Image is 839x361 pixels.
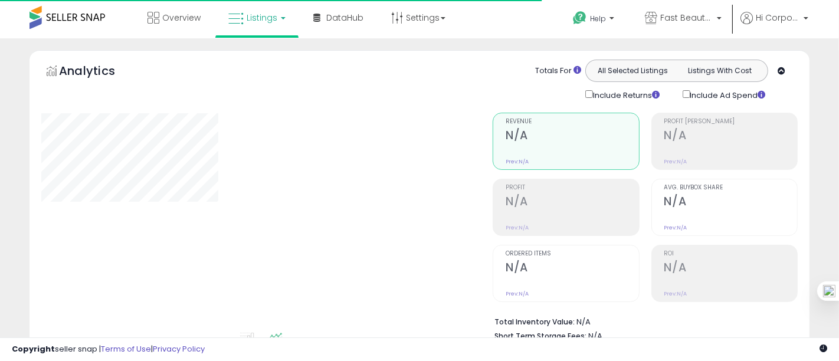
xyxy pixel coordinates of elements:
[664,129,797,145] h2: N/A
[664,119,797,125] span: Profit [PERSON_NAME]
[590,14,606,24] span: Help
[494,331,586,341] b: Short Term Storage Fees:
[563,2,626,38] a: Help
[756,12,800,24] span: Hi Corporate
[740,12,808,38] a: Hi Corporate
[494,317,575,327] b: Total Inventory Value:
[59,63,138,82] h5: Analytics
[12,343,55,355] strong: Copyright
[153,343,205,355] a: Privacy Policy
[506,261,638,277] h2: N/A
[676,63,764,78] button: Listings With Cost
[823,285,835,297] img: one_i.png
[506,224,529,231] small: Prev: N/A
[588,330,602,342] span: N/A
[506,251,638,257] span: Ordered Items
[506,119,638,125] span: Revenue
[535,65,581,77] div: Totals For
[576,88,674,101] div: Include Returns
[660,12,713,24] span: Fast Beauty ([GEOGRAPHIC_DATA])
[664,185,797,191] span: Avg. Buybox Share
[506,158,529,165] small: Prev: N/A
[101,343,151,355] a: Terms of Use
[664,290,687,297] small: Prev: N/A
[506,129,638,145] h2: N/A
[506,185,638,191] span: Profit
[674,88,785,101] div: Include Ad Spend
[664,251,797,257] span: ROI
[664,261,797,277] h2: N/A
[162,12,201,24] span: Overview
[506,290,529,297] small: Prev: N/A
[664,224,687,231] small: Prev: N/A
[572,11,587,25] i: Get Help
[326,12,363,24] span: DataHub
[494,314,789,328] li: N/A
[589,63,677,78] button: All Selected Listings
[664,195,797,211] h2: N/A
[664,158,687,165] small: Prev: N/A
[247,12,277,24] span: Listings
[12,344,205,355] div: seller snap | |
[506,195,638,211] h2: N/A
